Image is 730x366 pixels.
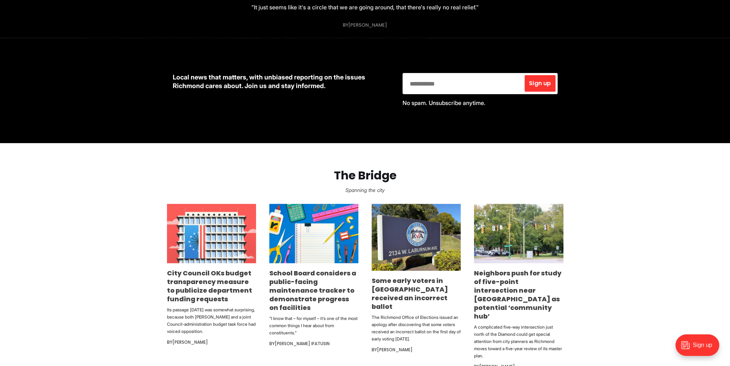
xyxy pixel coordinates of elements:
a: [PERSON_NAME] [377,347,413,353]
img: School Board considers a public-facing maintenance tracker to demonstrate progress on facilities [269,204,358,263]
div: By [269,339,358,348]
p: A complicated five-way intersection just north of the Diamond could get special attention from ci... [474,324,563,360]
a: [PERSON_NAME] [172,339,208,345]
div: By [372,346,461,354]
div: By [343,22,387,28]
iframe: portal-trigger [669,331,730,366]
p: Its passage [DATE] was somewhat surprising, because both [PERSON_NAME] and a joint Council-admini... [167,306,256,335]
p: Local news that matters, with unbiased reporting on the issues Richmond cares about. Join us and ... [173,73,391,90]
button: Sign up [525,75,555,92]
span: No spam. Unsubscribe anytime. [403,99,485,106]
a: [PERSON_NAME] Ifatusin [275,340,330,347]
a: [PERSON_NAME] [348,22,387,28]
a: City Council OKs budget transparency measure to publicize department funding requests [167,269,252,303]
img: Neighbors push for study of five-point intersection near Diamond as potential ‘community hub’ [474,204,563,263]
h2: The Bridge [11,169,719,182]
span: Sign up [529,81,551,86]
p: "It just seems like it's a circle that we are going around, that there's really no real relief." [251,2,479,12]
p: Spanning the city [11,185,719,195]
p: The Richmond Office of Elections issued an apology after discovering that some voters received an... [372,314,461,343]
div: By [167,338,256,347]
img: Some early voters in Richmond received an incorrect ballot [372,204,461,271]
p: "I know that – for myself – it’s one of the most common things I hear about from constituents." [269,315,358,337]
a: Neighbors push for study of five-point intersection near [GEOGRAPHIC_DATA] as potential ‘communit... [474,269,562,321]
img: City Council OKs budget transparency measure to publicize department funding requests [167,204,256,263]
a: Some early voters in [GEOGRAPHIC_DATA] received an incorrect ballot [372,276,448,311]
a: School Board considers a public-facing maintenance tracker to demonstrate progress on facilities [269,269,356,312]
